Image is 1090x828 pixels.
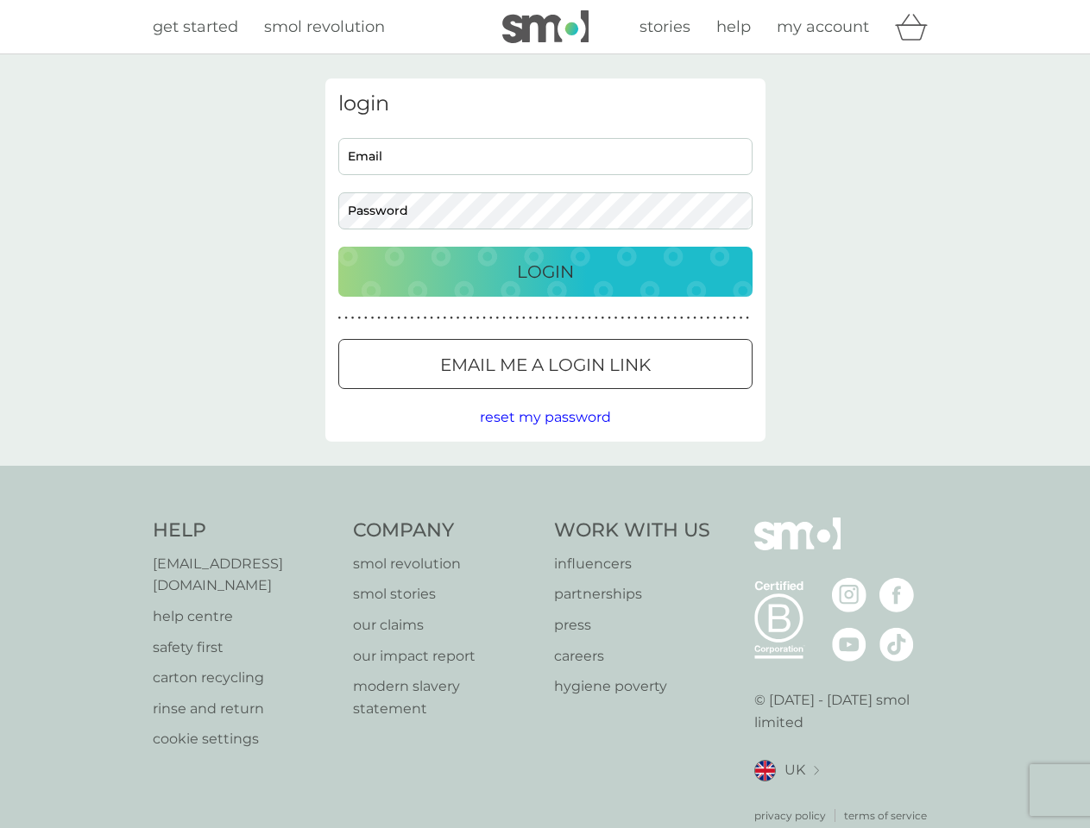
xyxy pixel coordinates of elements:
[555,314,558,323] p: ●
[357,314,361,323] p: ●
[353,553,537,575] a: smol revolution
[700,314,703,323] p: ●
[554,645,710,668] a: careers
[153,667,337,689] a: carton recycling
[457,314,460,323] p: ●
[522,314,526,323] p: ●
[153,637,337,659] p: safety first
[602,314,605,323] p: ●
[667,314,671,323] p: ●
[364,314,368,323] p: ●
[640,15,690,40] a: stories
[621,314,624,323] p: ●
[489,314,493,323] p: ●
[469,314,473,323] p: ●
[338,314,342,323] p: ●
[444,314,447,323] p: ●
[264,15,385,40] a: smol revolution
[371,314,375,323] p: ●
[509,314,513,323] p: ●
[450,314,453,323] p: ●
[746,314,749,323] p: ●
[338,339,753,389] button: Email me a login link
[535,314,539,323] p: ●
[716,15,751,40] a: help
[264,17,385,36] span: smol revolution
[502,10,589,43] img: smol
[353,614,537,637] a: our claims
[529,314,532,323] p: ●
[384,314,387,323] p: ●
[554,517,710,544] h4: Work With Us
[720,314,723,323] p: ●
[153,605,337,628] a: help centre
[153,728,337,750] p: cookie settings
[754,689,938,733] p: © [DATE] - [DATE] smol limited
[153,698,337,720] a: rinse and return
[777,17,869,36] span: my account
[754,807,826,824] a: privacy policy
[588,314,591,323] p: ●
[417,314,420,323] p: ●
[634,314,638,323] p: ●
[480,409,611,425] span: reset my password
[608,314,611,323] p: ●
[562,314,565,323] p: ●
[733,314,736,323] p: ●
[549,314,552,323] p: ●
[353,645,537,668] a: our impact report
[754,760,776,781] img: UK flag
[153,517,337,544] h4: Help
[660,314,664,323] p: ●
[404,314,407,323] p: ●
[832,578,866,612] img: visit the smol Instagram page
[517,258,574,285] p: Login
[153,17,238,36] span: get started
[844,807,927,824] a: terms of service
[351,314,355,323] p: ●
[647,314,651,323] p: ●
[614,314,618,323] p: ●
[777,15,869,40] a: my account
[515,314,519,323] p: ●
[713,314,716,323] p: ●
[424,314,427,323] p: ●
[754,517,841,576] img: smol
[879,578,914,612] img: visit the smol Facebook page
[153,15,238,40] a: get started
[640,17,690,36] span: stories
[353,583,537,605] a: smol stories
[430,314,433,323] p: ●
[344,314,348,323] p: ●
[568,314,571,323] p: ●
[554,553,710,575] a: influencers
[437,314,440,323] p: ●
[476,314,480,323] p: ●
[153,553,337,597] a: [EMAIL_ADDRESS][DOMAIN_NAME]
[554,583,710,605] a: partnerships
[353,675,537,719] a: modern slavery statement
[440,351,651,379] p: Email me a login link
[784,759,805,781] span: UK
[726,314,729,323] p: ●
[707,314,710,323] p: ●
[338,91,753,116] h3: login
[814,766,819,775] img: select a new location
[554,675,710,698] a: hygiene poverty
[554,614,710,637] a: press
[716,17,751,36] span: help
[542,314,545,323] p: ●
[496,314,500,323] p: ●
